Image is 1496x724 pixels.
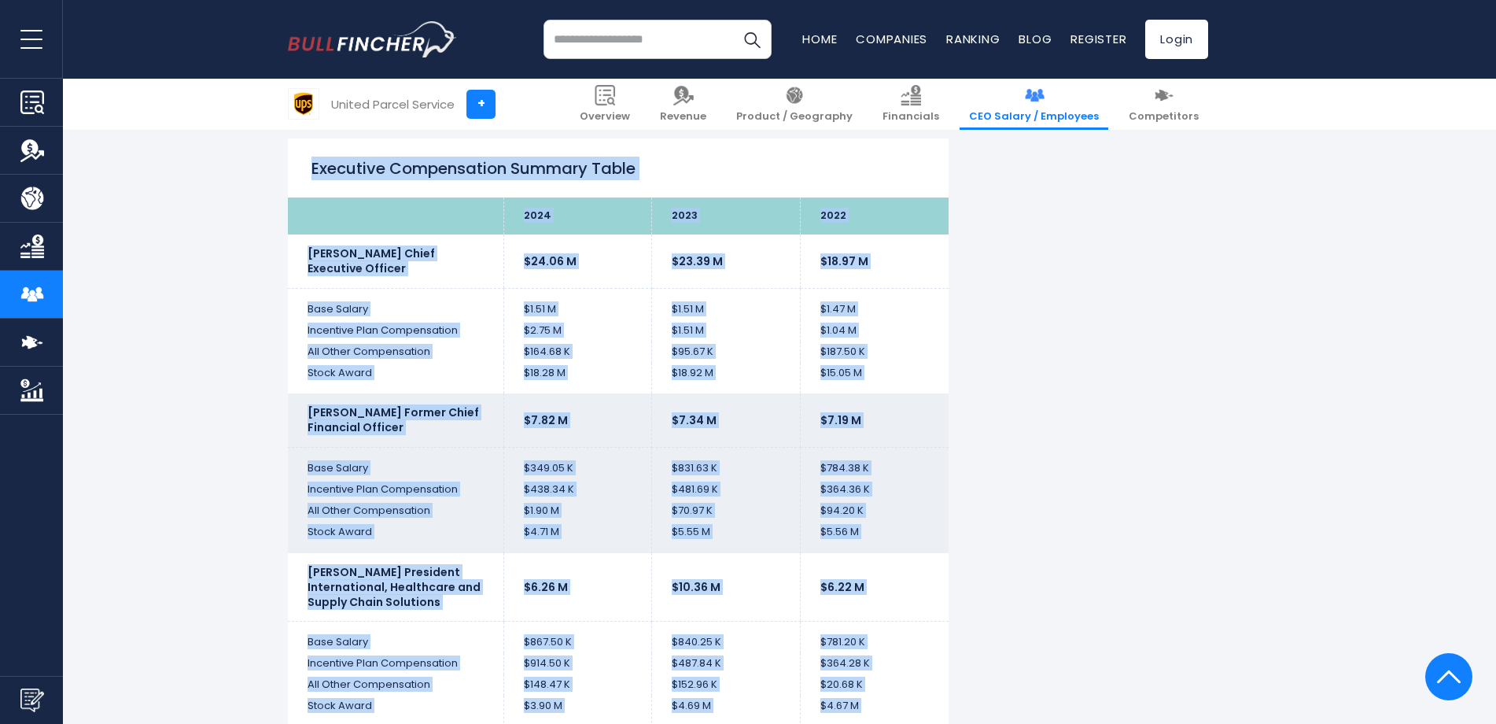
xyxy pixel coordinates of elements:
[732,20,772,59] button: Search
[503,363,652,394] td: $18.28 M
[672,253,723,269] b: $23.39 M
[873,79,949,130] a: Financials
[672,412,717,428] b: $7.34 M
[503,320,652,342] td: $2.75 M
[288,320,503,342] td: Incentive Plan Compensation
[960,79,1108,130] a: CEO Salary / Employees
[503,501,652,522] td: $1.90 M
[288,21,457,57] a: Go to homepage
[652,342,801,363] td: $95.67 K
[660,110,706,124] span: Revenue
[652,479,801,501] td: $481.69 K
[1129,110,1199,124] span: Competitors
[650,79,716,130] a: Revenue
[308,404,479,435] b: [PERSON_NAME] Former Chief Financial Officer
[503,674,652,696] td: $148.47 K
[727,79,862,130] a: Product / Geography
[288,653,503,674] td: Incentive Plan Compensation
[652,622,801,653] td: $840.25 K
[652,448,801,479] td: $831.63 K
[503,522,652,553] td: $4.71 M
[288,363,503,394] td: Stock Award
[288,522,503,553] td: Stock Award
[288,501,503,522] td: All Other Compensation
[672,579,720,595] b: $10.36 M
[820,253,868,269] b: $18.97 M
[800,363,949,394] td: $15.05 M
[1019,31,1052,47] a: Blog
[800,653,949,674] td: $364.28 K
[652,522,801,553] td: $5.55 M
[524,579,568,595] b: $6.26 M
[308,564,481,610] b: [PERSON_NAME] President International, Healthcare and Supply Chain Solutions
[652,288,801,320] td: $1.51 M
[524,412,568,428] b: $7.82 M
[288,448,503,479] td: Base Salary
[311,157,925,180] h2: Executive Compensation Summary Table
[802,31,837,47] a: Home
[466,90,496,119] a: +
[503,448,652,479] td: $349.05 K
[800,320,949,342] td: $1.04 M
[856,31,927,47] a: Companies
[288,342,503,363] td: All Other Compensation
[503,288,652,320] td: $1.51 M
[736,110,853,124] span: Product / Geography
[882,110,939,124] span: Financials
[503,653,652,674] td: $914.50 K
[503,622,652,653] td: $867.50 K
[503,479,652,501] td: $438.34 K
[652,320,801,342] td: $1.51 M
[800,448,949,479] td: $784.38 K
[820,412,861,428] b: $7.19 M
[652,501,801,522] td: $70.97 K
[800,622,949,653] td: $781.20 K
[288,288,503,320] td: Base Salary
[503,198,652,235] th: 2024
[1119,79,1208,130] a: Competitors
[288,622,503,653] td: Base Salary
[288,21,457,57] img: bullfincher logo
[800,479,949,501] td: $364.36 K
[288,479,503,501] td: Incentive Plan Compensation
[800,522,949,553] td: $5.56 M
[820,579,864,595] b: $6.22 M
[652,198,801,235] th: 2023
[800,288,949,320] td: $1.47 M
[580,110,630,124] span: Overview
[1145,20,1208,59] a: Login
[800,501,949,522] td: $94.20 K
[524,253,577,269] b: $24.06 M
[288,674,503,696] td: All Other Compensation
[969,110,1099,124] span: CEO Salary / Employees
[946,31,1000,47] a: Ranking
[800,674,949,696] td: $20.68 K
[800,198,949,235] th: 2022
[289,89,319,119] img: UPS logo
[570,79,639,130] a: Overview
[308,246,435,276] b: [PERSON_NAME] Chief Executive Officer
[331,95,455,113] div: United Parcel Service
[652,363,801,394] td: $18.92 M
[503,342,652,363] td: $164.68 K
[800,342,949,363] td: $187.50 K
[652,653,801,674] td: $487.84 K
[1070,31,1126,47] a: Register
[652,674,801,696] td: $152.96 K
